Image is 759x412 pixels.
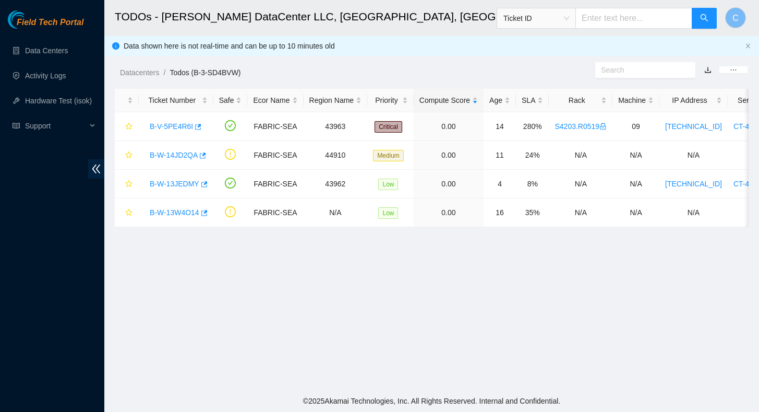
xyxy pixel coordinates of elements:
[414,170,484,198] td: 0.00
[125,209,132,217] span: star
[503,10,569,26] span: Ticket ID
[163,68,165,77] span: /
[745,43,751,49] span: close
[88,159,104,179] span: double-left
[247,198,303,227] td: FABRIC-SEA
[225,206,236,217] span: exclamation-circle
[612,170,659,198] td: N/A
[612,198,659,227] td: N/A
[730,66,737,74] span: ellipsis
[150,122,193,131] a: B-V-5PE4R6I
[150,180,199,188] a: B-W-13JEDMY
[373,150,404,161] span: Medium
[725,7,746,28] button: C
[121,147,133,163] button: star
[516,170,549,198] td: 8%
[247,112,303,141] td: FABRIC-SEA
[575,8,692,29] input: Enter text here...
[704,66,712,74] a: download
[25,46,68,55] a: Data Centers
[121,118,133,135] button: star
[692,8,717,29] button: search
[150,208,199,217] a: B-W-13W4O14
[484,112,516,141] td: 14
[696,62,719,78] button: download
[304,141,368,170] td: 44910
[599,123,607,130] span: lock
[25,72,66,80] a: Activity Logs
[612,141,659,170] td: N/A
[659,198,728,227] td: N/A
[13,122,20,130] span: read
[225,178,236,189] span: check-circle
[125,151,132,160] span: star
[601,64,681,76] input: Search
[150,151,198,159] a: B-W-14JD2QA
[516,141,549,170] td: 24%
[732,11,739,25] span: C
[125,180,132,189] span: star
[247,141,303,170] td: FABRIC-SEA
[414,112,484,141] td: 0.00
[304,170,368,198] td: 43962
[225,149,236,160] span: exclamation-circle
[549,170,612,198] td: N/A
[8,10,53,29] img: Akamai Technologies
[225,120,236,131] span: check-circle
[414,141,484,170] td: 0.00
[612,112,659,141] td: 09
[700,14,708,23] span: search
[25,97,92,105] a: Hardware Test (isok)
[659,141,728,170] td: N/A
[304,112,368,141] td: 43963
[375,121,402,133] span: Critical
[125,123,132,131] span: star
[304,198,368,227] td: N/A
[516,198,549,227] td: 35%
[17,18,83,28] span: Field Tech Portal
[665,180,722,188] a: [TECHNICAL_ID]
[555,122,607,131] a: S4203.R0519lock
[484,198,516,227] td: 16
[549,141,612,170] td: N/A
[549,198,612,227] td: N/A
[414,198,484,227] td: 0.00
[121,204,133,221] button: star
[170,68,240,77] a: Todos (B-3-SD4BVW)
[120,68,159,77] a: Datacenters
[516,112,549,141] td: 280%
[8,19,83,32] a: Akamai TechnologiesField Tech Portal
[378,207,398,219] span: Low
[247,170,303,198] td: FABRIC-SEA
[745,43,751,50] button: close
[665,122,722,131] a: [TECHNICAL_ID]
[378,179,398,190] span: Low
[484,141,516,170] td: 11
[25,115,87,136] span: Support
[484,170,516,198] td: 4
[121,175,133,192] button: star
[104,390,759,412] footer: © 2025 Akamai Technologies, Inc. All Rights Reserved. Internal and Confidential.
